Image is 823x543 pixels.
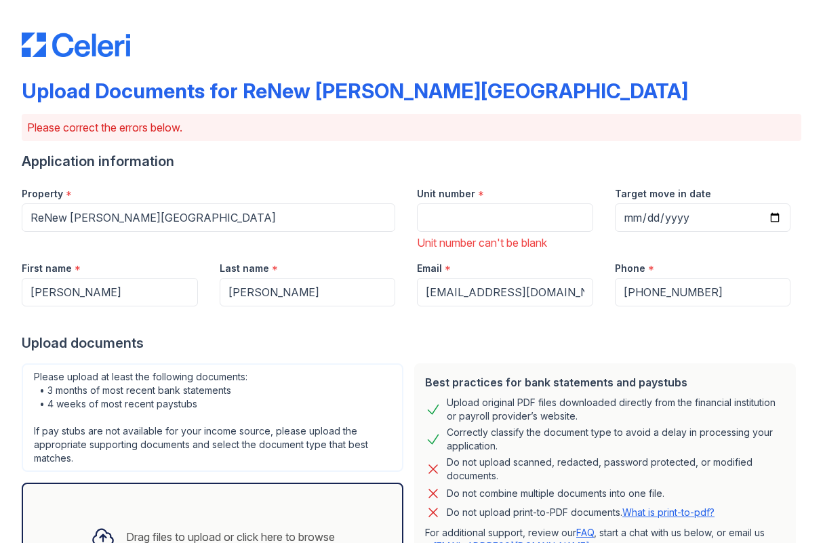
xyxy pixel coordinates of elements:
div: Upload original PDF files downloaded directly from the financial institution or payroll provider’... [447,396,785,423]
label: Target move in date [615,187,711,201]
div: Unit number can't be blank [417,235,593,251]
label: Last name [220,262,269,275]
label: Email [417,262,442,275]
label: Unit number [417,187,475,201]
a: What is print-to-pdf? [622,506,715,518]
div: Upload Documents for ReNew [PERSON_NAME][GEOGRAPHIC_DATA] [22,79,688,103]
img: CE_Logo_Blue-a8612792a0a2168367f1c8372b55b34899dd931a85d93a1a3d3e32e68fde9ad4.png [22,33,130,57]
div: Application information [22,152,801,171]
div: Do not upload scanned, redacted, password protected, or modified documents. [447,456,785,483]
label: Property [22,187,63,201]
div: Upload documents [22,334,801,353]
p: Please correct the errors below. [27,119,796,136]
div: Do not combine multiple documents into one file. [447,485,664,502]
label: First name [22,262,72,275]
div: Correctly classify the document type to avoid a delay in processing your application. [447,426,785,453]
label: Phone [615,262,645,275]
div: Best practices for bank statements and paystubs [425,374,785,390]
a: FAQ [576,527,594,538]
div: Please upload at least the following documents: • 3 months of most recent bank statements • 4 wee... [22,363,403,472]
p: Do not upload print-to-PDF documents. [447,506,715,519]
